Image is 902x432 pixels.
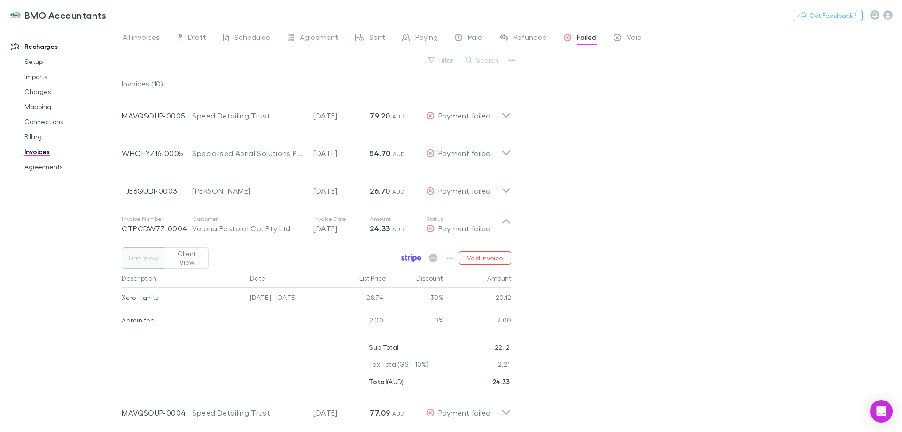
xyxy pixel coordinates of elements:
span: Payment failed [438,408,490,417]
button: Filter [423,55,459,66]
span: AUD [392,188,405,195]
span: Void [627,32,642,45]
p: CTPCDW7Z-0004 [122,223,192,234]
strong: 79.20 [370,111,390,120]
span: Payment failed [438,186,490,195]
span: Payment failed [438,111,490,120]
span: Sent [369,32,385,45]
a: Recharges [2,39,127,54]
button: Firm View [122,247,165,269]
span: AUD [392,410,405,417]
strong: 26.70 [370,186,390,196]
a: Connections [15,114,127,129]
strong: 54.70 [370,149,390,158]
p: MAVQSOUP-0004 [122,407,192,418]
p: [DATE] [313,407,370,418]
strong: 77.09 [370,408,390,417]
span: AUD [393,150,405,157]
div: WHOFYZ16-0005Specialised Aerial Solutions Pty Ltd[DATE]54.70 AUDPayment failed [114,131,519,168]
p: Invoice Date [313,215,370,223]
div: Invoice NumberCTPCDW7Z-0004CustomerVerona Pastoral Co. Pty LtdInvoice Date[DATE]Amount24.33 AUDSt... [114,206,519,243]
strong: Total [369,377,387,385]
a: Charges [15,84,127,99]
span: AUD [392,226,405,233]
span: Scheduled [234,32,271,45]
button: Void invoice [459,251,511,265]
img: BMO Accountants's Logo [9,9,21,21]
div: MAVQSOUP-0004Speed Detailing Trust[DATE]77.09 AUDPayment failed [114,390,519,428]
div: 2.00 [331,310,387,333]
p: Tax Total (GST 10%) [369,356,428,373]
span: Payment failed [438,224,490,233]
div: [PERSON_NAME] [192,185,304,196]
span: Paid [468,32,482,45]
span: Paying [415,32,438,45]
div: MAVQSOUP-0005Speed Detailing Trust[DATE]79.20 AUDPayment failed [114,93,519,131]
a: Billing [15,129,127,144]
h3: BMO Accountants [24,9,107,21]
p: Invoice Number [122,215,192,223]
button: Search [461,55,504,66]
a: BMO Accountants [4,4,112,26]
p: ( AUD ) [369,373,404,390]
div: Xero - Ignite [122,288,242,307]
p: [DATE] [313,223,370,234]
div: 20.12 [443,288,512,310]
p: [DATE] [313,110,370,121]
p: TJE6QUDI-0003 [122,185,192,196]
p: Customer [192,215,304,223]
div: Admin fee [122,310,242,330]
a: Setup [15,54,127,69]
a: Mapping [15,99,127,114]
p: 22.12 [495,339,510,356]
p: Status [426,215,501,223]
div: Speed Detailing Trust [192,110,304,121]
span: Refunded [513,32,547,45]
div: Open Intercom Messenger [870,400,893,423]
span: All invoices [123,32,160,45]
div: 28.74 [331,288,387,310]
p: Sub Total [369,339,398,356]
a: Agreements [15,159,127,174]
span: Failed [577,32,597,45]
div: TJE6QUDI-0003[PERSON_NAME][DATE]26.70 AUDPayment failed [114,168,519,206]
div: Speed Detailing Trust [192,407,304,418]
strong: 24.33 [492,377,510,385]
span: AUD [392,113,405,120]
a: Invoices [15,144,127,159]
div: 2.00 [443,310,512,333]
button: Client View [165,247,209,269]
p: [DATE] [313,148,370,159]
div: Specialised Aerial Solutions Pty Ltd [192,148,304,159]
button: Got Feedback? [793,10,863,21]
div: 30% [387,288,443,310]
div: 0% [387,310,443,333]
span: Draft [188,32,206,45]
p: 2.21 [498,356,510,373]
p: WHOFYZ16-0005 [122,148,192,159]
strong: 24.33 [370,224,390,233]
div: Verona Pastoral Co. Pty Ltd [192,223,304,234]
a: Imports [15,69,127,84]
span: Agreement [300,32,338,45]
p: Amount [370,215,426,223]
p: [DATE] [313,185,370,196]
span: Payment failed [438,149,490,157]
p: MAVQSOUP-0005 [122,110,192,121]
div: [DATE] - [DATE] [246,288,331,310]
